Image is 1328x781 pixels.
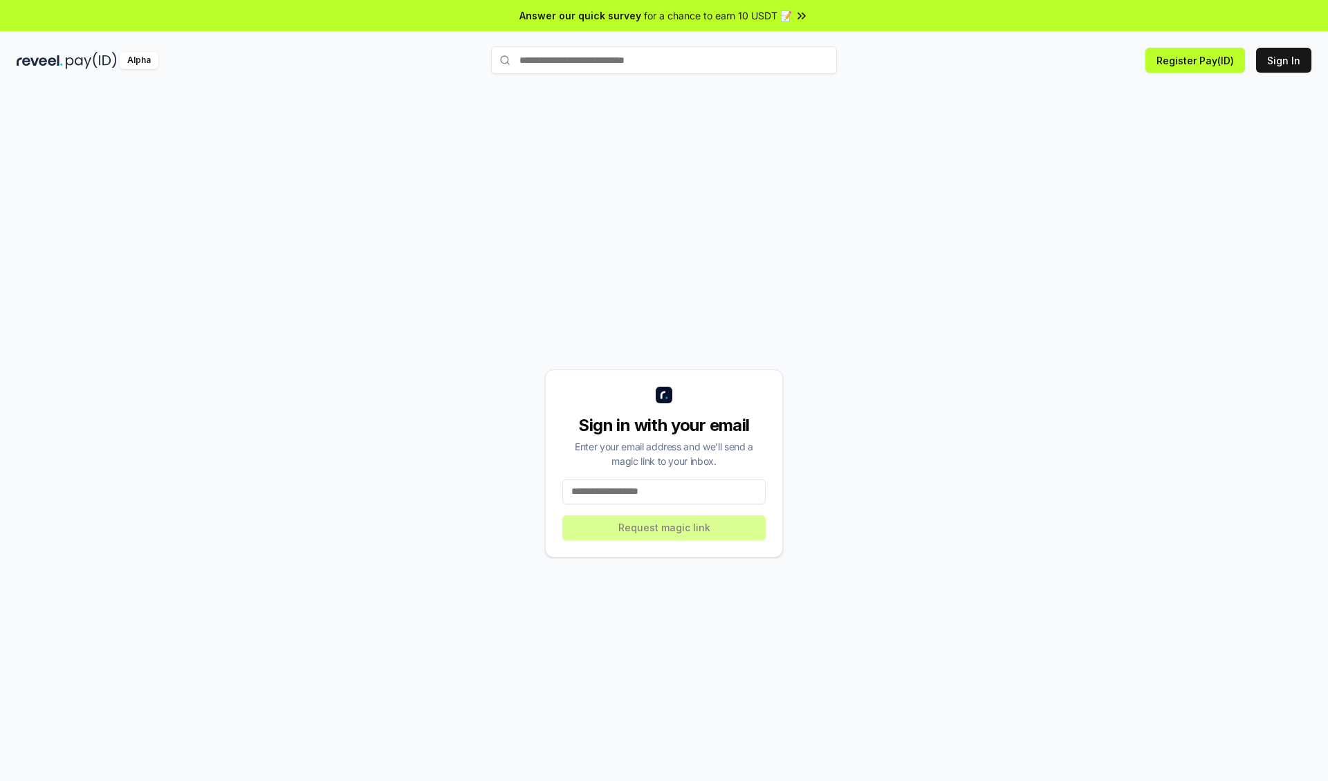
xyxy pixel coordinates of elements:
span: for a chance to earn 10 USDT 📝 [644,8,792,23]
img: pay_id [66,52,117,69]
button: Register Pay(ID) [1145,48,1245,73]
span: Answer our quick survey [519,8,641,23]
img: logo_small [656,387,672,403]
div: Sign in with your email [562,414,766,437]
button: Sign In [1256,48,1311,73]
img: reveel_dark [17,52,63,69]
div: Enter your email address and we’ll send a magic link to your inbox. [562,439,766,468]
div: Alpha [120,52,158,69]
